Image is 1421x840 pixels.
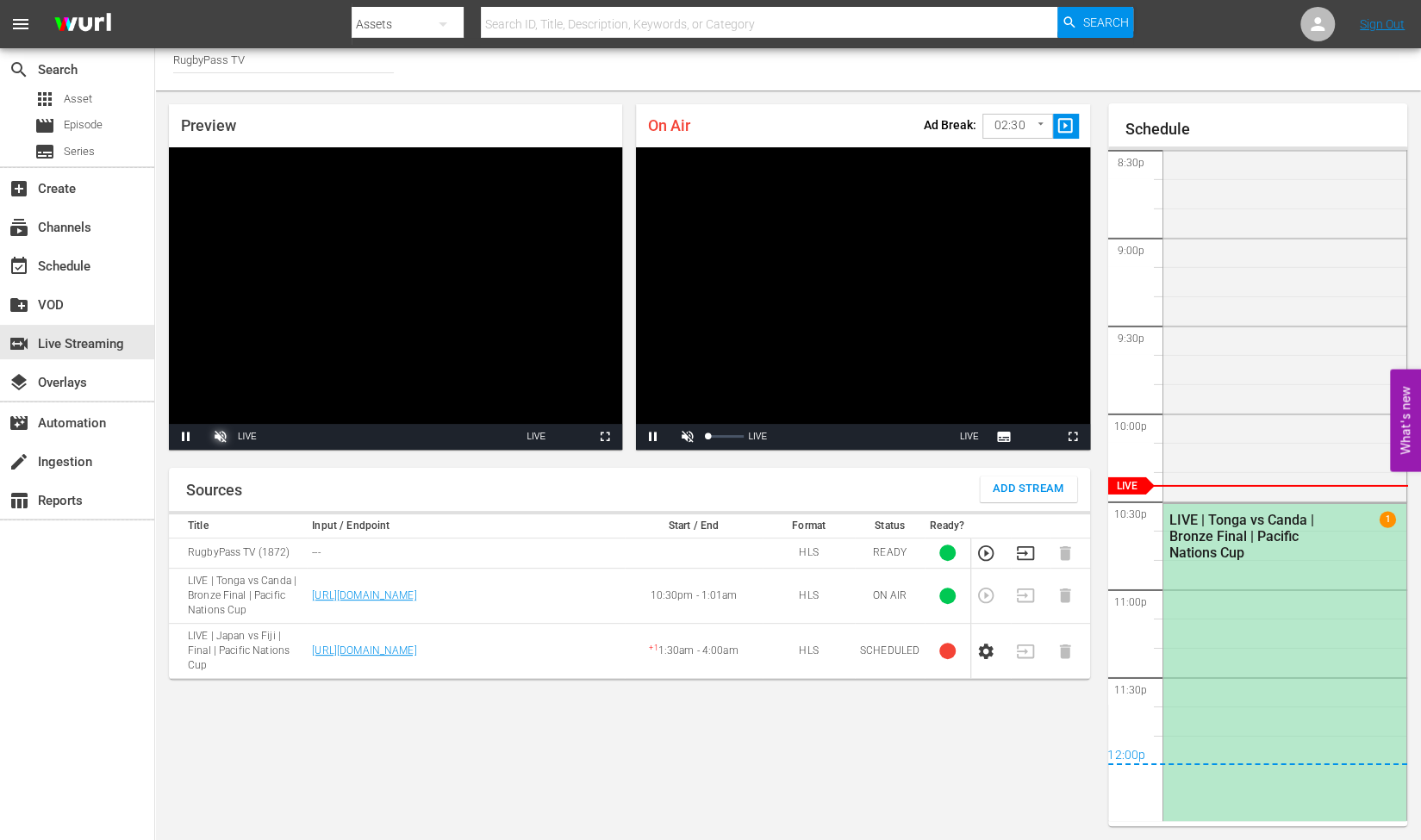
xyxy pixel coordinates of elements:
span: Automation [9,413,29,433]
td: ON AIR [855,568,925,623]
span: 1 [1380,511,1396,527]
button: Open Feedback Widget [1390,369,1421,471]
div: Volume Level [708,435,744,438]
div: Video Player [169,147,622,450]
td: 1:30am - 4:00am [625,623,763,678]
span: LIVE [960,432,979,441]
span: On Air [648,116,690,134]
span: Reports [9,490,29,511]
td: LIVE | Tonga vs Canda | Bronze Final | Pacific Nations Cup [169,568,307,623]
td: RugbyPass TV (1872) [169,538,307,568]
td: LIVE | Japan vs Fiji | Final | Pacific Nations Cup [169,623,307,678]
button: Pause [169,424,203,450]
button: Picture-in-Picture [553,424,588,450]
td: READY [855,538,925,568]
td: --- [307,538,625,568]
span: Create [9,178,29,199]
th: Status [855,514,925,538]
span: Preview [181,116,236,134]
span: Add Stream [993,479,1064,499]
button: Unmute [203,424,238,450]
h1: Schedule [1125,121,1408,138]
td: 10:30pm - 1:01am [625,568,763,623]
a: [URL][DOMAIN_NAME] [312,589,416,601]
th: Ready? [925,514,970,538]
button: Search [1057,7,1133,38]
div: LIVE [748,424,767,450]
td: HLS [763,568,855,623]
button: Subtitles [987,424,1021,450]
span: Asset [34,89,55,109]
th: Title [169,514,307,538]
span: Live Streaming [9,333,29,354]
span: Series [34,141,55,162]
span: Search [1082,7,1128,38]
div: 02:30 [982,109,1053,142]
button: Add Stream [980,476,1077,502]
button: Seek to live, currently playing live [519,424,553,450]
a: [URL][DOMAIN_NAME] [312,644,416,656]
th: Input / Endpoint [307,514,625,538]
div: LIVE [238,424,257,450]
button: Picture-in-Picture [1021,424,1056,450]
button: Unmute [670,424,705,450]
span: Ingestion [9,451,29,472]
span: Episode [34,115,55,136]
span: slideshow_sharp [1056,116,1075,136]
span: Episode [64,116,103,134]
button: Transition [1016,544,1035,563]
span: LIVE [527,432,545,441]
button: Fullscreen [588,424,622,450]
span: Asset [64,90,92,108]
div: 12:00p [1108,748,1408,765]
span: Search [9,59,29,80]
span: Series [64,143,95,160]
button: Seek to live, currently playing live [952,424,987,450]
span: Overlays [9,372,29,393]
p: Ad Break: [924,118,976,132]
td: SCHEDULED [855,623,925,678]
h1: Sources [186,482,242,499]
button: Fullscreen [1056,424,1090,450]
div: LIVE | Tonga vs Canda | Bronze Final | Pacific Nations Cup [1169,512,1326,561]
img: ans4CAIJ8jUAAAAAAAAAAAAAAAAAAAAAAAAgQb4GAAAAAAAAAAAAAAAAAAAAAAAAJMjXAAAAAAAAAAAAAAAAAAAAAAAAgAT5G... [41,4,124,45]
sup: + 1 [649,644,658,652]
td: HLS [763,623,855,678]
td: HLS [763,538,855,568]
span: menu [10,14,31,34]
span: VOD [9,295,29,315]
div: Video Player [636,147,1089,450]
th: Start / End [625,514,763,538]
th: Format [763,514,855,538]
span: Schedule [9,256,29,277]
span: Channels [9,217,29,238]
button: Configure [976,642,995,661]
button: Pause [636,424,670,450]
a: Sign Out [1360,17,1405,31]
